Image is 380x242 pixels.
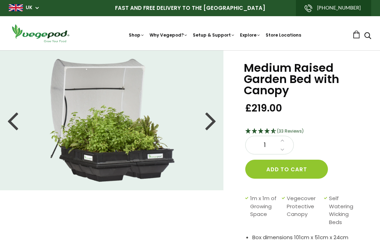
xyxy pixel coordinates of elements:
h1: Medium Raised Garden Bed with Canopy [244,62,362,96]
a: Search [364,33,371,40]
a: Explore [240,32,261,38]
span: Vegecover Protective Canopy [287,195,321,226]
button: Add to cart [245,160,328,179]
span: (33 Reviews) [277,128,304,134]
span: 1 [253,141,277,150]
a: UK [26,4,32,11]
div: 4.67 Stars - 33 Reviews [245,127,362,136]
a: Shop [129,32,145,38]
span: £219.00 [245,102,282,115]
img: gb_large.png [9,4,23,11]
span: Self Watering Wicking Beds [329,195,359,226]
a: Store Locations [266,32,301,38]
li: Box dimensions 101cm x 51cm x 24cm [252,234,362,242]
img: Medium Raised Garden Bed with Canopy [50,59,175,182]
img: Vegepod [9,23,72,43]
a: Setup & Support [193,32,235,38]
span: 1m x 1m of Growing Space [250,195,279,226]
a: Why Vegepod? [150,32,188,38]
a: Decrease quantity by 1 [278,145,286,154]
a: Increase quantity by 1 [278,136,286,145]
